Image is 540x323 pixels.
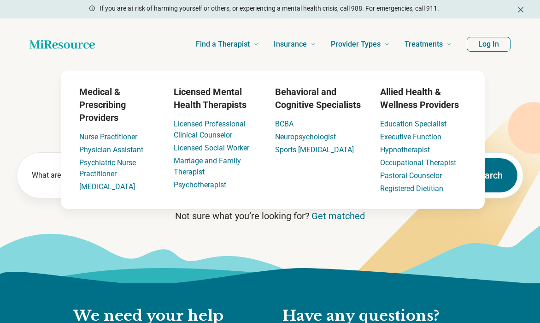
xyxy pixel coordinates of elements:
[467,37,511,52] button: Log In
[331,38,381,51] span: Provider Types
[174,120,246,139] a: Licensed Professional Clinical Counselor
[79,85,159,124] h3: Medical & Prescribing Providers
[380,184,443,193] a: Registered Dietitian
[196,26,259,63] a: Find a Therapist
[100,4,439,13] p: If you are at risk of harming yourself or others, or experiencing a mental health crisis, call 98...
[275,85,365,111] h3: Behavioral and Cognitive Specialists
[275,120,293,128] a: BCBA
[174,85,260,111] h3: Licensed Mental Health Therapists
[380,85,466,111] h3: Allied Health & Wellness Providers
[275,132,336,141] a: Neuropsychologist
[79,182,135,191] a: [MEDICAL_DATA]
[29,35,95,54] a: Home page
[380,132,441,141] a: Executive Function
[380,145,430,154] a: Hypnotherapist
[275,145,354,154] a: Sports [MEDICAL_DATA]
[516,4,525,15] button: Dismiss
[380,120,446,128] a: Education Specialist
[331,26,390,63] a: Provider Types
[174,144,249,152] a: Licensed Social Worker
[79,145,143,154] a: Physician Assistant
[79,132,137,141] a: Nurse Practitioner
[380,171,442,180] a: Pastoral Counselor
[405,38,443,51] span: Treatments
[380,158,456,167] a: Occupational Therapist
[79,158,136,178] a: Psychiatric Nurse Practitioner
[274,38,307,51] span: Insurance
[17,209,523,222] p: Not sure what you’re looking for?
[6,71,540,209] div: Provider Types
[174,156,241,176] a: Marriage and Family Therapist
[274,26,316,63] a: Insurance
[174,180,226,189] a: Psychotherapist
[405,26,452,63] a: Treatments
[196,38,250,51] span: Find a Therapist
[311,210,365,221] a: Get matched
